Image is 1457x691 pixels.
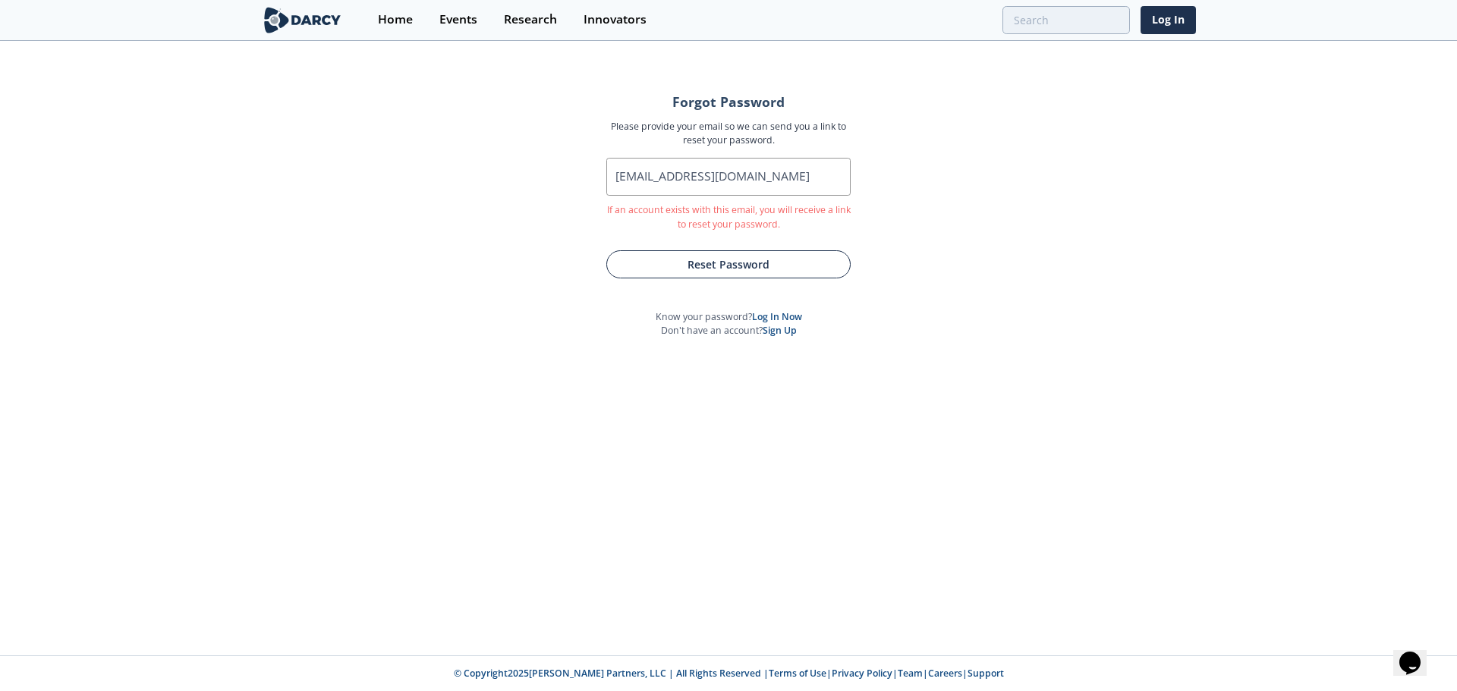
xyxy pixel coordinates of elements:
[606,250,851,278] button: Reset Password
[606,96,851,109] h2: Forgot Password
[167,667,1290,680] p: © Copyright 2025 [PERSON_NAME] Partners, LLC | All Rights Reserved | | | | |
[832,667,892,680] a: Privacy Policy
[968,667,1004,680] a: Support
[1141,6,1196,34] a: Log In
[769,667,826,680] a: Terms of Use
[606,158,851,196] input: Email
[261,7,344,33] img: logo-wide.svg
[504,14,557,26] div: Research
[606,120,851,148] p: Please provide your email so we can send you a link to reset your password.
[439,14,477,26] div: Events
[752,310,802,323] a: Log In Now
[1393,630,1442,676] iframe: chat widget
[656,310,802,324] p: Know your password?
[378,14,413,26] div: Home
[763,324,797,337] a: Sign Up
[606,203,851,231] p: If an account exists with this email, you will receive a link to reset your password.
[898,667,923,680] a: Team
[928,667,962,680] a: Careers
[661,324,797,338] p: Don't have an account?
[1002,6,1130,34] input: Advanced Search
[584,14,647,26] div: Innovators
